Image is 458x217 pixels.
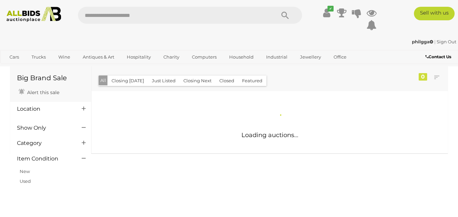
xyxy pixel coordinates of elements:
[159,51,184,63] a: Charity
[425,53,453,61] a: Contact Us
[27,51,50,63] a: Trucks
[419,73,427,81] div: 0
[327,6,334,12] i: ✔
[17,74,84,82] h1: Big Brand Sale
[17,125,72,131] h4: Show Only
[425,54,451,59] b: Contact Us
[148,75,180,86] button: Just Listed
[20,178,31,184] a: Used
[412,39,433,44] strong: philgga
[20,169,30,174] a: New
[268,7,302,24] button: Search
[5,63,28,74] a: Sports
[17,87,61,97] a: Alert this sale
[329,51,351,63] a: Office
[32,63,88,74] a: [GEOGRAPHIC_DATA]
[3,7,64,22] img: Allbids.com.au
[179,75,216,86] button: Closing Next
[187,51,221,63] a: Computers
[262,51,292,63] a: Industrial
[241,131,298,139] span: Loading auctions...
[17,156,72,162] h4: Item Condition
[107,75,148,86] button: Closing [DATE]
[225,51,258,63] a: Household
[25,89,59,95] span: Alert this sale
[414,7,455,20] a: Sell with us
[54,51,75,63] a: Wine
[17,140,72,146] h4: Category
[122,51,155,63] a: Hospitality
[215,75,238,86] button: Closed
[296,51,325,63] a: Jewellery
[78,51,119,63] a: Antiques & Art
[5,51,23,63] a: Cars
[238,75,266,86] button: Featured
[17,106,72,112] h4: Location
[437,39,456,44] a: Sign Out
[434,39,436,44] span: |
[99,75,108,85] button: All
[322,7,332,19] a: ✔
[412,39,434,44] a: philgga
